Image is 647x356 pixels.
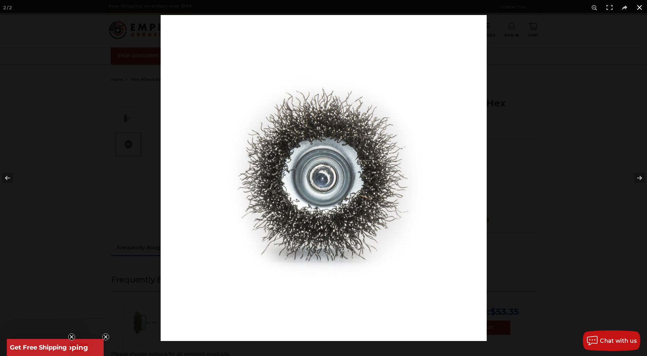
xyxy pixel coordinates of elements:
div: Get Free ShippingClose teaser [7,339,104,356]
button: Chat with us [583,330,640,351]
button: Close teaser [102,333,109,340]
span: Chat with us [600,338,637,344]
button: Close teaser [68,333,75,340]
div: Get Free ShippingClose teaser [7,339,70,356]
button: Next (arrow right) [623,161,647,195]
span: Get Free Shipping [10,344,67,351]
img: 2-inch_Crimped_Cup_Brush_193220B_2__38941.1570197514.jpg [161,15,487,341]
